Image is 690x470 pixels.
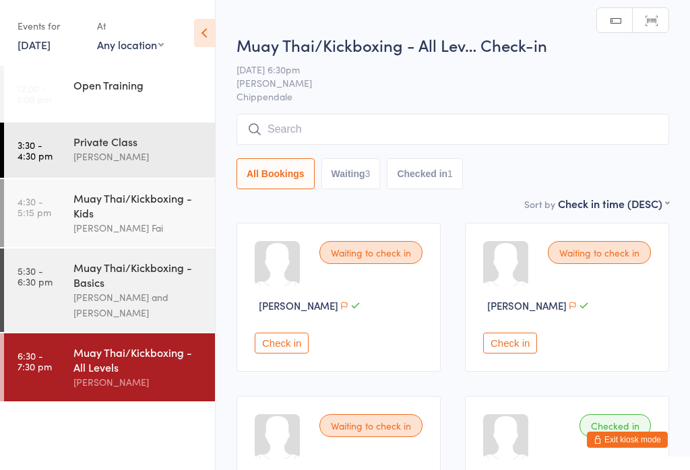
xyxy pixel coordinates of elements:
span: [DATE] 6:30pm [237,63,648,76]
time: 12:00 - 1:00 pm [18,83,51,104]
div: [PERSON_NAME] [73,374,203,390]
button: Check in [255,333,309,354]
span: Chippendale [237,90,669,103]
button: Waiting3 [321,158,381,189]
time: 4:30 - 5:15 pm [18,196,51,217]
button: All Bookings [237,158,315,189]
div: Muay Thai/Kickboxing - Basics [73,260,203,290]
div: [PERSON_NAME] Fai [73,220,203,236]
a: 5:30 -6:30 pmMuay Thai/Kickboxing - Basics[PERSON_NAME] and [PERSON_NAME] [4,248,215,332]
span: [PERSON_NAME] [487,298,567,312]
a: 6:30 -7:30 pmMuay Thai/Kickboxing - All Levels[PERSON_NAME] [4,333,215,401]
span: [PERSON_NAME] [237,76,648,90]
div: Muay Thai/Kickboxing - All Levels [73,345,203,374]
button: Checked in1 [387,158,463,189]
div: 1 [447,168,453,179]
label: Sort by [524,197,555,211]
h2: Muay Thai/Kickboxing - All Lev… Check-in [237,34,669,56]
div: Any location [97,37,164,52]
span: [PERSON_NAME] [259,298,338,312]
button: Check in [483,333,537,354]
div: [PERSON_NAME] [73,149,203,164]
time: 6:30 - 7:30 pm [18,350,52,372]
a: 4:30 -5:15 pmMuay Thai/Kickboxing - Kids[PERSON_NAME] Fai [4,179,215,247]
div: Muay Thai/Kickboxing - Kids [73,191,203,220]
div: Check in time (DESC) [558,196,669,211]
time: 5:30 - 6:30 pm [18,265,53,287]
time: 3:30 - 4:30 pm [18,139,53,161]
div: 3 [365,168,371,179]
input: Search [237,114,669,145]
div: Private Class [73,134,203,149]
div: Open Training [73,77,203,92]
div: At [97,15,164,37]
a: 3:30 -4:30 pmPrivate Class[PERSON_NAME] [4,123,215,178]
div: [PERSON_NAME] and [PERSON_NAME] [73,290,203,321]
div: Events for [18,15,84,37]
div: Waiting to check in [319,241,422,264]
div: Checked in [579,414,651,437]
div: Waiting to check in [319,414,422,437]
a: [DATE] [18,37,51,52]
a: 12:00 -1:00 pmOpen Training [4,66,215,121]
button: Exit kiosk mode [587,432,668,448]
div: Waiting to check in [548,241,651,264]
